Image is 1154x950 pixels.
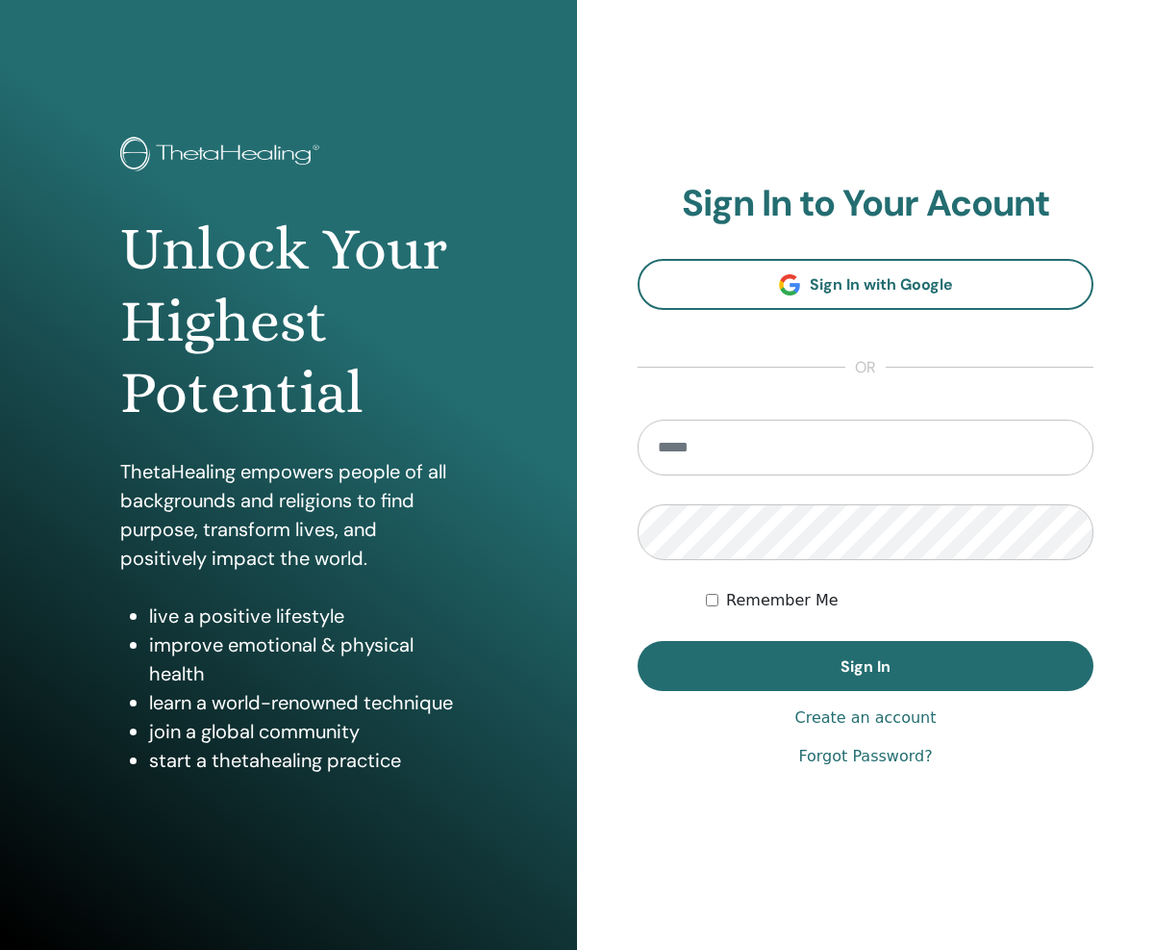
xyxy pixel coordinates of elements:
a: Sign In with Google [638,259,1093,310]
span: Sign In [840,656,891,677]
p: ThetaHealing empowers people of all backgrounds and religions to find purpose, transform lives, a... [120,457,457,573]
h2: Sign In to Your Acount [638,182,1093,226]
span: Sign In with Google [810,274,953,295]
label: Remember Me [726,589,839,612]
div: Keep me authenticated indefinitely or until I manually logout [706,589,1093,612]
a: Create an account [794,706,936,730]
a: Forgot Password? [798,745,932,768]
li: improve emotional & physical health [149,630,457,688]
li: start a thetahealing practice [149,746,457,775]
h1: Unlock Your Highest Potential [120,214,457,428]
span: or [845,356,886,379]
button: Sign In [638,641,1093,691]
li: live a positive lifestyle [149,602,457,630]
li: learn a world-renowned technique [149,688,457,717]
li: join a global community [149,717,457,746]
